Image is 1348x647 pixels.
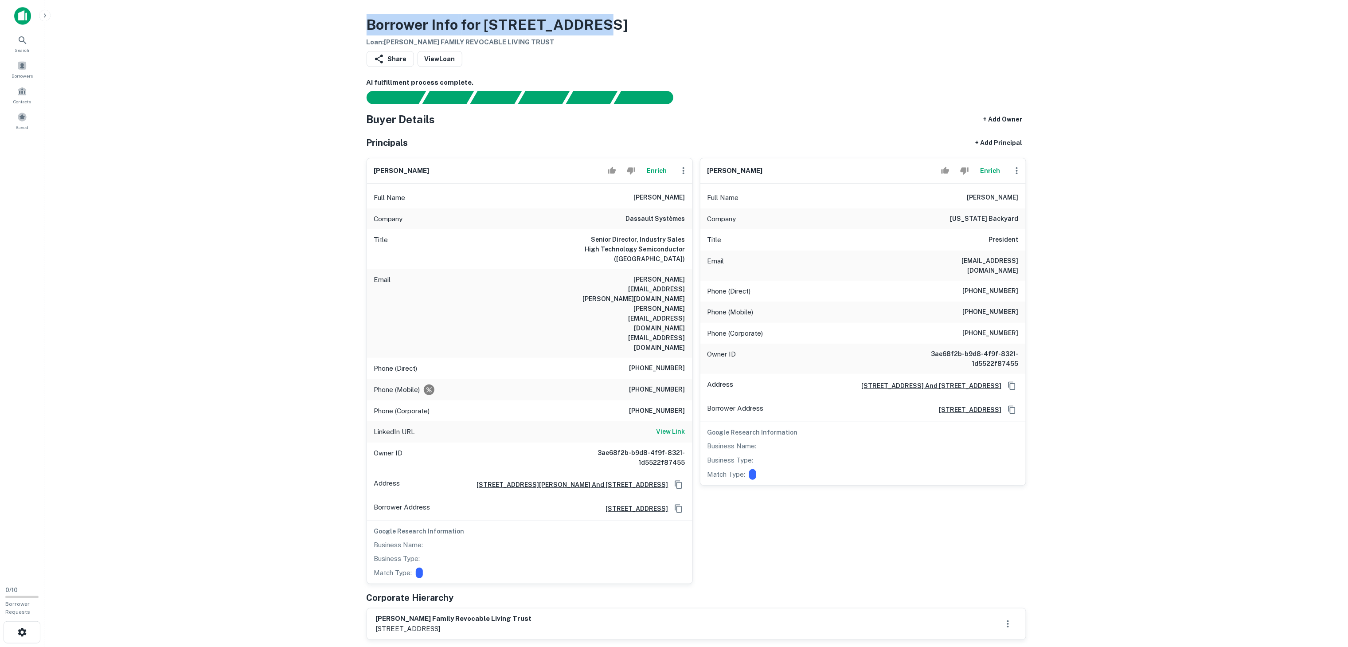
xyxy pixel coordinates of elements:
p: Phone (Direct) [707,286,751,297]
iframe: Chat Widget [1304,576,1348,619]
p: Phone (Mobile) [707,307,754,318]
button: + Add Owner [980,111,1026,127]
a: View Link [656,427,685,437]
p: [STREET_ADDRESS] [376,623,532,634]
button: Copy Address [672,502,685,515]
div: Your request is received and processing... [422,91,474,104]
h6: dassault systèmes [626,214,685,224]
button: + Add Principal [972,135,1026,151]
p: Owner ID [707,349,736,369]
h6: AI fulfillment process complete. [367,78,1026,88]
p: Owner ID [374,448,403,467]
h6: [PHONE_NUMBER] [963,307,1019,318]
p: Borrower Address [707,403,764,416]
p: Company [707,214,736,224]
h6: [PERSON_NAME][EMAIL_ADDRESS][PERSON_NAME][DOMAIN_NAME] [PERSON_NAME][EMAIL_ADDRESS][DOMAIN_NAME] ... [579,274,685,353]
button: Reject [957,162,972,180]
h6: [PHONE_NUMBER] [963,286,1019,297]
h3: Borrower Info for [STREET_ADDRESS] [367,14,628,35]
p: Title [374,235,388,264]
span: Saved [16,124,29,131]
a: Contacts [3,83,42,107]
div: Principals found, still searching for contact information. This may take time... [566,91,617,104]
a: ViewLoan [418,51,462,67]
h6: [STREET_ADDRESS] [932,405,1002,415]
h5: Corporate Hierarchy [367,591,454,604]
p: Full Name [707,192,739,203]
div: Requests to not be contacted at this number [424,384,434,395]
h6: Google Research Information [374,526,685,536]
button: Copy Address [1005,379,1019,392]
h6: [PHONE_NUMBER] [629,363,685,374]
p: Borrower Address [374,502,430,515]
button: Share [367,51,414,67]
p: Phone (Mobile) [374,384,420,395]
h6: [EMAIL_ADDRESS][DOMAIN_NAME] [912,256,1019,275]
p: Email [707,256,724,275]
p: Business Type: [374,553,420,564]
h6: [PERSON_NAME] [967,192,1019,203]
span: Search [15,47,30,54]
p: Business Name: [374,540,423,550]
a: Saved [3,109,42,133]
h6: 3ae68f2b-b9d8-4f9f-8321-1d5522f87455 [579,448,685,467]
a: [STREET_ADDRESS] [599,504,668,514]
h6: [PHONE_NUMBER] [629,406,685,416]
p: Address [374,478,400,491]
p: Phone (Corporate) [374,406,430,416]
h6: View Link [656,427,685,436]
button: Copy Address [672,478,685,491]
div: Documents found, AI parsing details... [470,91,522,104]
p: Company [374,214,403,224]
p: Business Type: [707,455,754,466]
button: Copy Address [1005,403,1019,416]
a: [STREET_ADDRESS][PERSON_NAME] And [STREET_ADDRESS] [470,480,668,490]
button: Accept [604,162,620,180]
span: Contacts [13,98,31,105]
a: [STREET_ADDRESS] And [STREET_ADDRESS] [855,381,1002,391]
h6: 3ae68f2b-b9d8-4f9f-8321-1d5522f87455 [912,349,1019,369]
h6: [US_STATE] backyard [950,214,1019,224]
button: Accept [938,162,953,180]
h6: Loan : [PERSON_NAME] FAMILY REVOCABLE LIVING TRUST [367,37,628,47]
p: Address [707,379,734,392]
h6: [PHONE_NUMBER] [963,328,1019,339]
h6: [PERSON_NAME] [707,166,763,176]
h6: President [989,235,1019,245]
p: Match Type: [374,568,412,578]
p: Phone (Corporate) [707,328,763,339]
p: Phone (Direct) [374,363,418,374]
h6: [PERSON_NAME] [634,192,685,203]
h6: [PHONE_NUMBER] [629,384,685,395]
button: Reject [623,162,639,180]
p: Match Type: [707,469,746,480]
p: LinkedIn URL [374,427,415,437]
h6: Google Research Information [707,427,1019,437]
a: Borrowers [3,57,42,81]
h6: Senior Director, Industry Sales High Technology Semiconductor ([GEOGRAPHIC_DATA]) [579,235,685,264]
span: Borrower Requests [5,601,30,615]
p: Email [374,274,391,353]
div: AI fulfillment process complete. [614,91,684,104]
h6: [PERSON_NAME] family revocable living trust [376,614,532,624]
div: Sending borrower request to AI... [356,91,422,104]
p: Title [707,235,722,245]
button: Enrich [976,162,1004,180]
span: 0 / 10 [5,587,18,593]
p: Business Name: [707,441,757,451]
h6: [PERSON_NAME] [374,166,430,176]
a: Search [3,31,42,55]
img: capitalize-icon.png [14,7,31,25]
h5: Principals [367,136,408,149]
h4: Buyer Details [367,111,435,127]
p: Full Name [374,192,406,203]
button: Enrich [643,162,671,180]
